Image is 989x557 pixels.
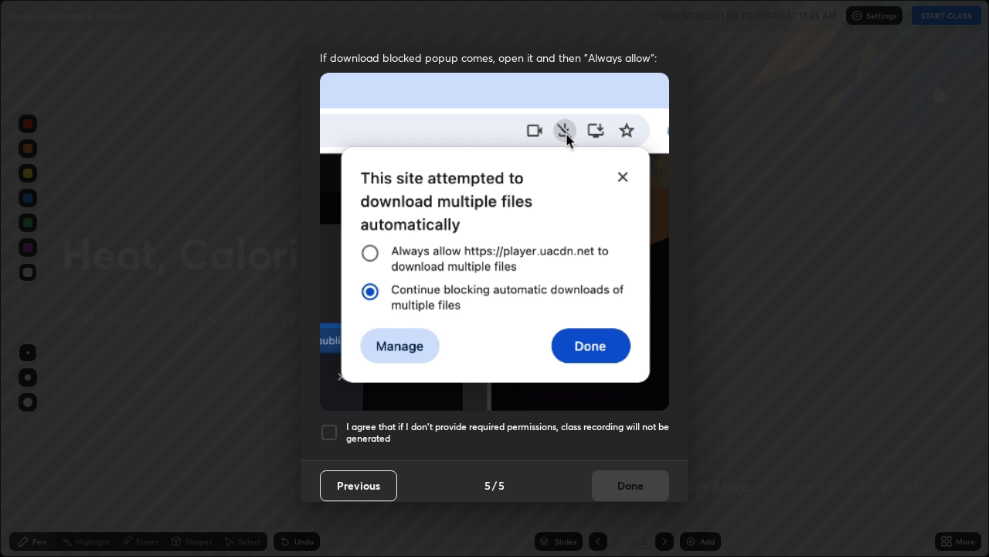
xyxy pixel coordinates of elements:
[320,470,397,501] button: Previous
[484,477,491,494] h4: 5
[320,73,669,411] img: downloads-permission-blocked.gif
[492,477,497,494] h4: /
[346,421,669,445] h5: I agree that if I don't provide required permissions, class recording will not be generated
[498,477,505,494] h4: 5
[320,50,669,65] span: If download blocked popup comes, open it and then "Always allow":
